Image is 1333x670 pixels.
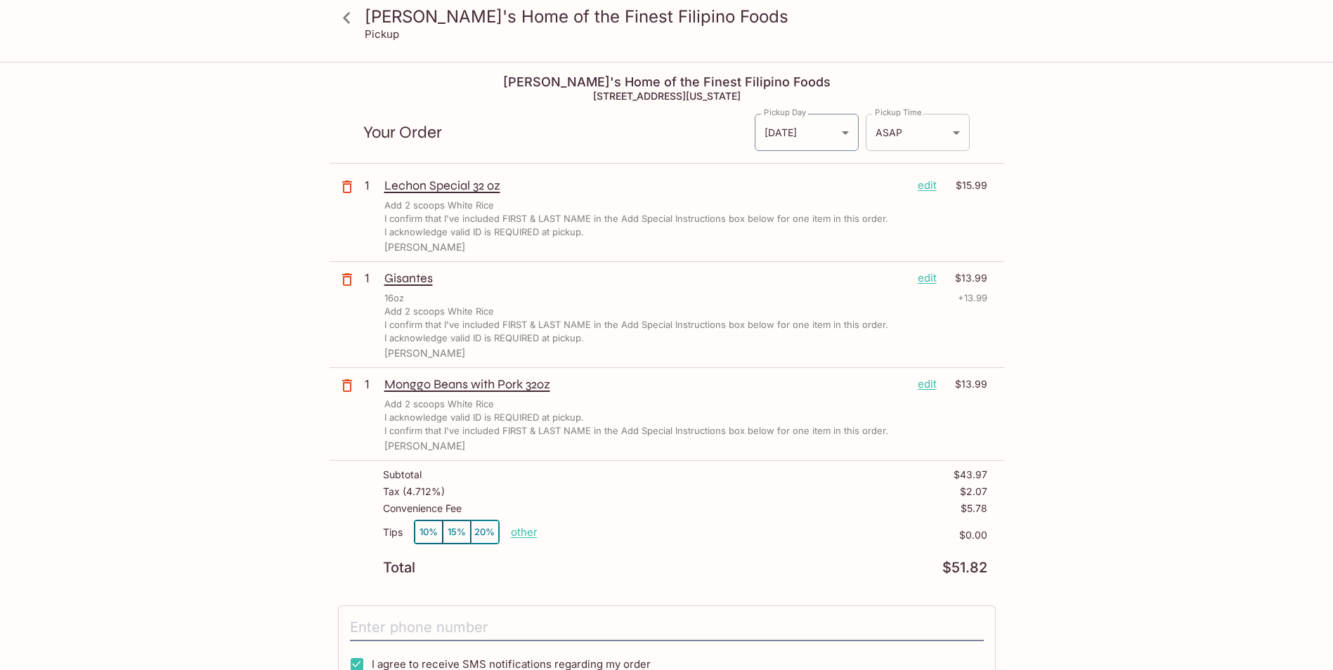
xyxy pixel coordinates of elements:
button: 20% [471,520,499,544]
p: $51.82 [942,561,987,574]
div: ASAP [866,114,970,151]
p: [PERSON_NAME] [384,242,987,253]
p: Your Order [363,126,754,139]
p: Subtotal [383,469,422,480]
button: other [511,525,538,539]
p: $5.78 [961,503,987,514]
label: Pickup Time [875,107,922,118]
label: Pickup Day [764,107,806,118]
p: Monggo Beans with Pork 32oz [384,376,906,392]
button: 15% [443,520,471,544]
p: $43.97 [954,469,987,480]
p: Gisantes [384,270,906,286]
p: I acknowledge valid ID is REQUIRED at pickup. [384,331,584,345]
p: Add 2 scoops White Rice [384,305,494,318]
div: [DATE] [755,114,859,151]
p: edit [918,270,937,286]
p: Lechon Special 32 oz [384,178,906,193]
p: Add 2 scoops White Rice [384,398,494,411]
p: $2.07 [960,486,987,497]
p: Pickup [365,27,399,41]
p: Tips [383,527,403,538]
input: Enter phone number [350,615,984,641]
p: $15.99 [945,178,987,193]
h3: [PERSON_NAME]'s Home of the Finest Filipino Foods [365,6,993,27]
p: I acknowledge valid ID is REQUIRED at pickup. [384,225,584,239]
p: edit [918,178,937,193]
p: + 13.99 [958,291,987,305]
p: [PERSON_NAME] [384,348,987,359]
p: Convenience Fee [383,503,462,514]
p: edit [918,376,937,392]
p: $13.99 [945,376,987,392]
p: [PERSON_NAME] [384,440,987,452]
p: 1 [365,178,379,193]
p: I confirm that I've included FIRST & LAST NAME in the Add Special Instructions box below for one ... [384,424,888,438]
p: I confirm that I've included FIRST & LAST NAME in the Add Special Instructions box below for one ... [384,318,888,331]
p: Add 2 scoops White Rice [384,199,494,212]
p: Tax ( 4.712% ) [383,486,445,497]
p: $13.99 [945,270,987,286]
h4: [PERSON_NAME]'s Home of the Finest Filipino Foods [330,74,1004,90]
p: I confirm that I've included FIRST & LAST NAME in the Add Special Instructions box below for one ... [384,212,888,225]
p: I acknowledge valid ID is REQUIRED at pickup. [384,411,584,424]
p: 16oz [384,291,404,305]
button: 10% [415,520,443,544]
p: Total [383,561,415,574]
p: $0.00 [538,530,987,541]
p: 1 [365,376,379,392]
p: 1 [365,270,379,286]
h5: [STREET_ADDRESS][US_STATE] [330,90,1004,102]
